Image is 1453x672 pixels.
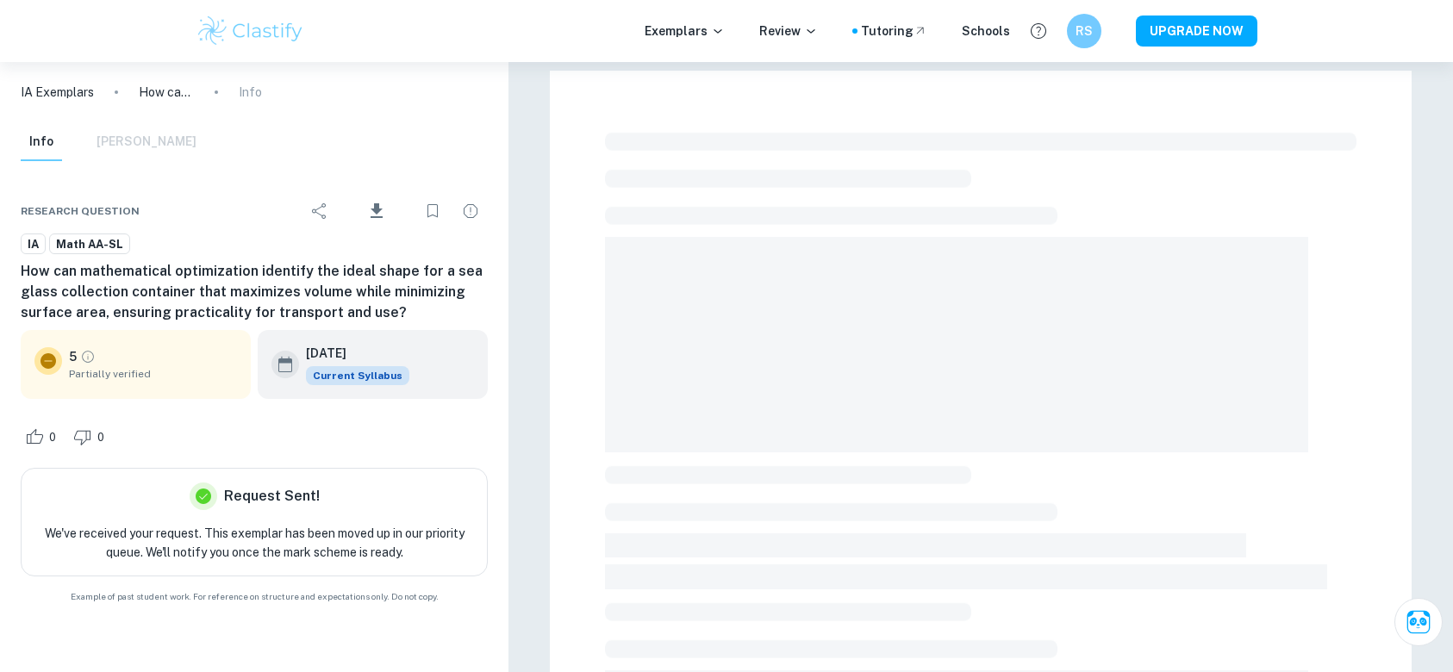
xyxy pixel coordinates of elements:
[50,236,129,253] span: Math AA-SL
[861,22,927,40] a: Tutoring
[88,429,114,446] span: 0
[224,486,320,507] h6: Request Sent!
[22,236,45,253] span: IA
[21,590,488,603] span: Example of past student work. For reference on structure and expectations only. Do not copy.
[1075,22,1094,40] h6: RS
[306,344,396,363] h6: [DATE]
[239,83,262,102] p: Info
[49,233,130,255] a: Math AA-SL
[69,423,114,451] div: Dislike
[302,194,337,228] div: Share
[1136,16,1257,47] button: UPGRADE NOW
[306,366,409,385] div: This exemplar is based on the current syllabus. Feel free to refer to it for inspiration/ideas wh...
[21,233,46,255] a: IA
[139,83,194,102] p: How can mathematical optimization identify the ideal shape for a sea glass collection container t...
[40,429,65,446] span: 0
[21,123,62,161] button: Info
[453,194,488,228] div: Report issue
[962,22,1010,40] a: Schools
[306,366,409,385] span: Current Syllabus
[645,22,725,40] p: Exemplars
[21,423,65,451] div: Like
[196,14,305,48] img: Clastify logo
[415,194,450,228] div: Bookmark
[1067,14,1101,48] button: RS
[80,349,96,364] a: Grade partially verified
[35,524,473,562] p: We've received your request. This exemplar has been moved up in our priority queue. We'll notify ...
[340,189,412,233] div: Download
[69,366,237,382] span: Partially verified
[21,261,488,323] h6: How can mathematical optimization identify the ideal shape for a sea glass collection container t...
[1394,598,1443,646] button: Ask Clai
[21,203,140,219] span: Research question
[21,83,94,102] a: IA Exemplars
[1024,16,1053,46] button: Help and Feedback
[69,347,77,366] p: 5
[759,22,818,40] p: Review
